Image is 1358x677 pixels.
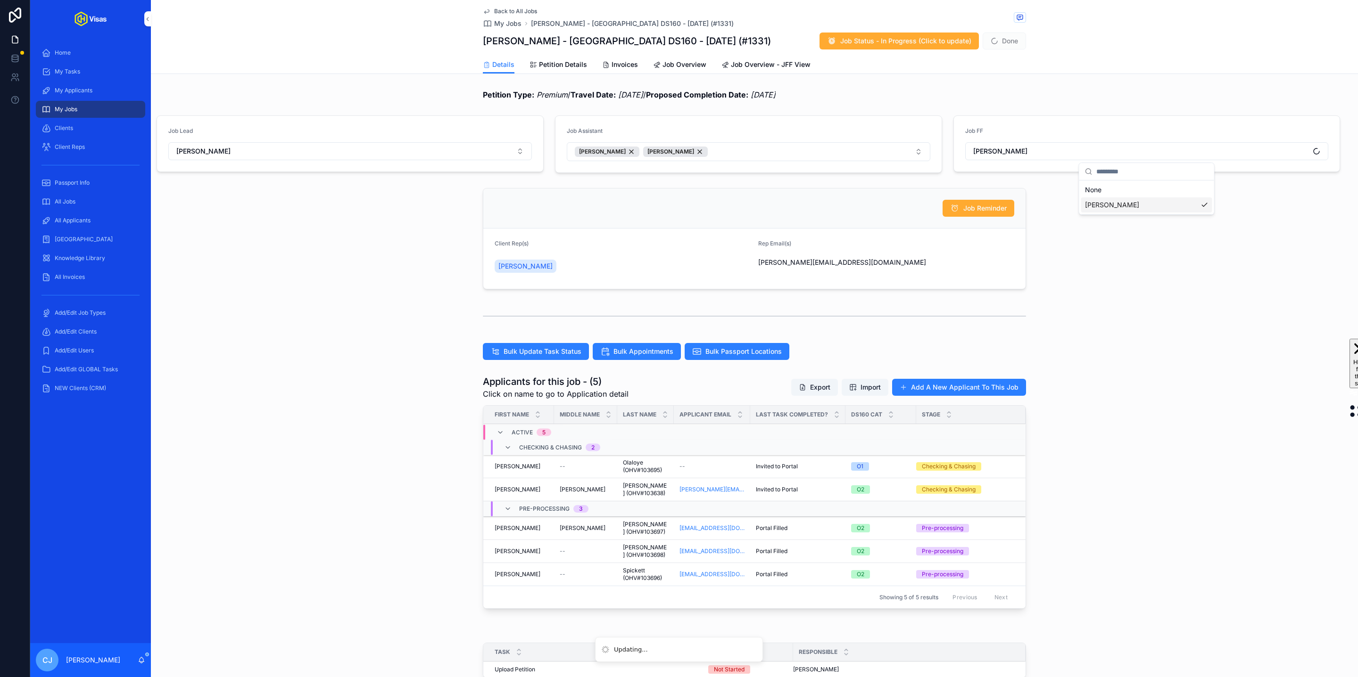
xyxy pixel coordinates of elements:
[483,56,514,74] a: Details
[793,666,839,673] span: [PERSON_NAME]
[495,411,529,418] span: First Name
[679,411,731,418] span: Applicant Email
[560,547,612,555] a: --
[560,524,605,532] span: [PERSON_NAME]
[42,654,52,666] span: CJ
[973,147,1027,156] span: [PERSON_NAME]
[560,463,612,470] a: --
[756,547,787,555] span: Portal Filled
[851,462,911,471] a: O1
[495,240,529,247] span: Client Rep(s)
[168,127,193,134] span: Job Lead
[560,411,600,418] span: Middle Name
[820,33,979,49] button: Job Status - In Progress (Click to update)
[623,459,668,474] span: Olaloye (OHV#103695)
[922,485,976,494] div: Checking & Chasing
[756,547,840,555] a: Portal Filled
[483,90,534,99] strong: Petition Type:
[851,524,911,532] a: O2
[560,463,565,470] span: --
[537,90,568,99] em: Premium
[504,347,581,356] span: Bulk Update Task Status
[851,570,911,579] a: O2
[495,571,548,578] a: [PERSON_NAME]
[851,411,882,418] span: DS160 Cat
[879,594,938,601] span: Showing 5 of 5 results
[922,570,963,579] div: Pre-processing
[840,36,971,46] span: Job Status - In Progress (Click to update)
[679,486,745,493] a: [PERSON_NAME][EMAIL_ADDRESS][DOMAIN_NAME]
[55,68,80,75] span: My Tasks
[851,547,911,555] a: O2
[679,547,745,555] a: [EMAIL_ADDRESS][DOMAIN_NAME]
[495,486,548,493] a: [PERSON_NAME]
[55,198,75,205] span: All Jobs
[36,304,145,321] a: Add/Edit Job Types
[613,347,673,356] span: Bulk Appointments
[756,463,798,470] span: Invited to Portal
[756,486,840,493] a: Invited to Portal
[519,505,570,513] span: Pre-processing
[36,212,145,229] a: All Applicants
[36,323,145,340] a: Add/Edit Clients
[36,193,145,210] a: All Jobs
[579,148,626,155] span: [PERSON_NAME]
[560,547,565,555] span: --
[55,87,92,94] span: My Applicants
[531,19,734,28] span: [PERSON_NAME] - [GEOGRAPHIC_DATA] DS160 - [DATE] (#1331)
[483,375,629,388] h1: Applicants for this job - (5)
[623,482,668,497] span: [PERSON_NAME] (OHV#103638)
[495,547,548,555] a: [PERSON_NAME]
[922,411,940,418] span: Stage
[36,269,145,285] a: All Invoices
[857,462,863,471] div: O1
[679,571,745,578] a: [EMAIL_ADDRESS][DOMAIN_NAME]
[643,147,708,157] button: Unselect 12
[623,567,668,582] a: Spickett (OHV#103696)
[623,521,668,536] span: [PERSON_NAME] (OHV#103697)
[55,328,97,335] span: Add/Edit Clients
[560,571,612,578] a: --
[494,19,522,28] span: My Jobs
[916,485,1014,494] a: Checking & Chasing
[646,90,748,99] strong: Proposed Completion Date:
[916,547,1014,555] a: Pre-processing
[756,411,828,418] span: Last Task Completed?
[495,571,540,578] span: [PERSON_NAME]
[758,240,791,247] span: Rep Email(s)
[567,142,930,161] button: Select Button
[916,570,1014,579] a: Pre-processing
[55,347,94,354] span: Add/Edit Users
[623,544,668,559] span: [PERSON_NAME] (OHV#103698)
[176,147,231,156] span: [PERSON_NAME]
[36,380,145,397] a: NEW Clients (CRM)
[756,571,787,578] span: Portal Filled
[36,120,145,137] a: Clients
[168,142,532,160] button: Select Button
[542,429,546,436] div: 5
[55,384,106,392] span: NEW Clients (CRM)
[756,486,798,493] span: Invited to Portal
[36,250,145,267] a: Knowledge Library
[758,258,1014,267] span: [PERSON_NAME][EMAIL_ADDRESS][DOMAIN_NAME]
[36,139,145,155] a: Client Reps
[560,486,612,493] a: [PERSON_NAME]
[679,524,745,532] a: [EMAIL_ADDRESS][DOMAIN_NAME]
[36,44,145,61] a: Home
[662,60,706,69] span: Job Overview
[495,648,510,656] span: Task
[495,486,540,493] span: [PERSON_NAME]
[685,343,789,360] button: Bulk Passport Locations
[55,309,106,317] span: Add/Edit Job Types
[751,90,776,99] em: [DATE]
[495,260,556,273] a: [PERSON_NAME]
[612,60,638,69] span: Invoices
[1081,182,1212,197] div: None
[36,231,145,248] a: [GEOGRAPHIC_DATA]
[679,463,745,470] a: --
[857,547,864,555] div: O2
[731,60,811,69] span: Job Overview - JFF View
[857,570,864,579] div: O2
